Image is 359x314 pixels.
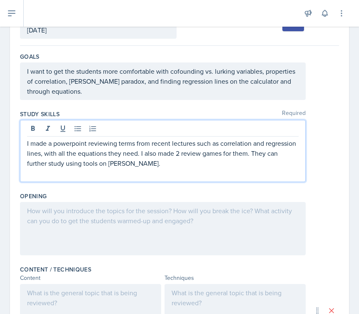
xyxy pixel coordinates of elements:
div: Techniques [165,274,306,282]
label: Opening [20,192,47,200]
p: I want to get the students more comfortable with cofounding vs. lurking variables, properties of ... [27,66,299,96]
label: Content / Techniques [20,265,91,274]
p: I made a powerpoint reviewing terms from recent lectures such as correlation and regression lines... [27,138,299,168]
span: Required [282,110,306,118]
label: Goals [20,52,40,61]
div: Content [20,274,161,282]
label: Study Skills [20,110,60,118]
